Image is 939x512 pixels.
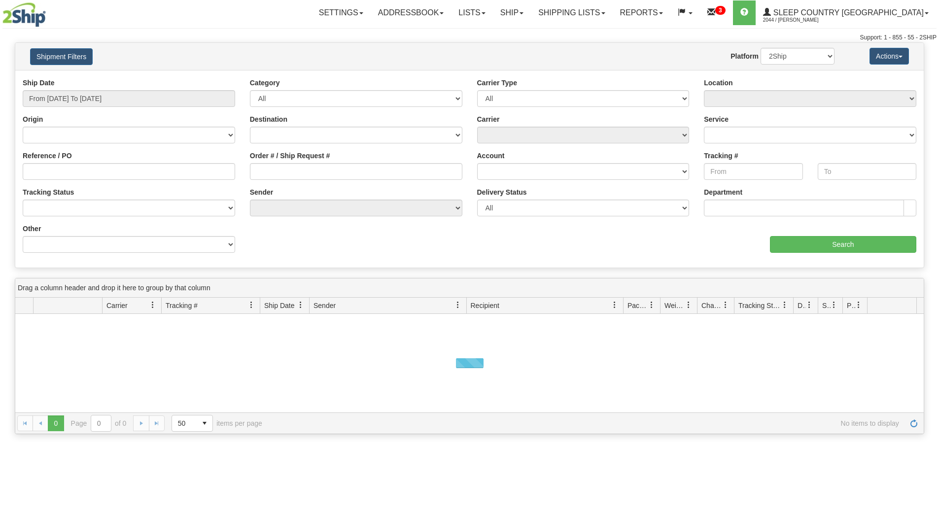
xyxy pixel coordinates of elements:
[643,297,660,313] a: Packages filter column settings
[197,415,212,431] span: select
[250,151,330,161] label: Order # / Ship Request #
[916,205,938,306] iframe: chat widget
[23,78,55,88] label: Ship Date
[477,151,505,161] label: Account
[71,415,127,432] span: Page of 0
[730,51,759,61] label: Platform
[23,114,43,124] label: Origin
[738,301,781,310] span: Tracking Status
[166,301,198,310] span: Tracking #
[606,297,623,313] a: Recipient filter column settings
[371,0,452,25] a: Addressbook
[312,0,371,25] a: Settings
[826,297,842,313] a: Shipment Issues filter column settings
[704,163,802,180] input: From
[243,297,260,313] a: Tracking # filter column settings
[776,297,793,313] a: Tracking Status filter column settings
[700,0,733,25] a: 3
[798,301,806,310] span: Delivery Status
[250,114,287,124] label: Destination
[847,301,855,310] span: Pickup Status
[178,418,191,428] span: 50
[869,48,909,65] button: Actions
[292,297,309,313] a: Ship Date filter column settings
[906,415,922,431] a: Refresh
[701,301,722,310] span: Charge
[250,78,280,88] label: Category
[613,0,670,25] a: Reports
[770,236,916,253] input: Search
[850,297,867,313] a: Pickup Status filter column settings
[250,187,273,197] label: Sender
[172,415,213,432] span: Page sizes drop down
[450,297,466,313] a: Sender filter column settings
[680,297,697,313] a: Weight filter column settings
[23,151,72,161] label: Reference / PO
[477,187,527,197] label: Delivery Status
[704,151,738,161] label: Tracking #
[451,0,492,25] a: Lists
[276,419,899,427] span: No items to display
[106,301,128,310] span: Carrier
[627,301,648,310] span: Packages
[471,301,499,310] span: Recipient
[264,301,294,310] span: Ship Date
[144,297,161,313] a: Carrier filter column settings
[477,114,500,124] label: Carrier
[531,0,612,25] a: Shipping lists
[715,6,726,15] sup: 3
[23,187,74,197] label: Tracking Status
[2,34,937,42] div: Support: 1 - 855 - 55 - 2SHIP
[704,78,732,88] label: Location
[704,187,742,197] label: Department
[664,301,685,310] span: Weight
[23,224,41,234] label: Other
[493,0,531,25] a: Ship
[717,297,734,313] a: Charge filter column settings
[313,301,336,310] span: Sender
[15,278,924,298] div: grid grouping header
[704,114,729,124] label: Service
[763,15,837,25] span: 2044 / [PERSON_NAME]
[2,2,46,27] img: logo2044.jpg
[756,0,936,25] a: Sleep Country [GEOGRAPHIC_DATA] 2044 / [PERSON_NAME]
[822,301,831,310] span: Shipment Issues
[30,48,93,65] button: Shipment Filters
[48,415,64,431] span: Page 0
[172,415,262,432] span: items per page
[771,8,924,17] span: Sleep Country [GEOGRAPHIC_DATA]
[801,297,818,313] a: Delivery Status filter column settings
[818,163,916,180] input: To
[477,78,517,88] label: Carrier Type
